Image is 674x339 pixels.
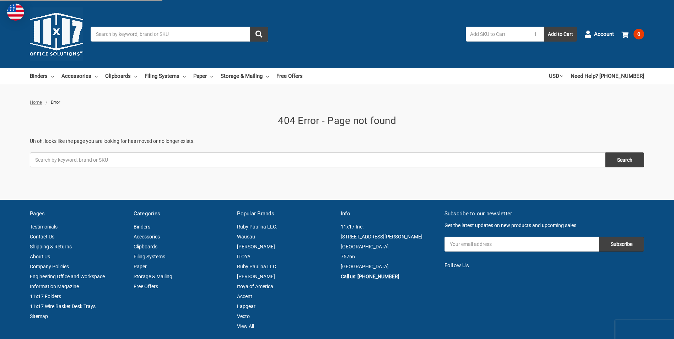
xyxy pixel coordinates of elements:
[341,274,399,279] a: Call us: [PHONE_NUMBER]
[341,222,437,271] address: 11x17 Inc. [STREET_ADDRESS][PERSON_NAME] [GEOGRAPHIC_DATA] 75766 [GEOGRAPHIC_DATA]
[237,313,250,319] a: Vecto
[30,210,126,218] h5: Pages
[549,68,563,84] a: USD
[134,234,160,240] a: Accessories
[134,254,165,259] a: Filing Systems
[237,224,277,230] a: Ruby Paulina LLC.
[7,4,24,21] img: duty and tax information for United States
[237,234,255,240] a: Wausau
[145,68,186,84] a: Filing Systems
[30,313,48,319] a: Sitemap
[30,152,605,167] input: Search by keyword, brand or SKU
[134,264,147,269] a: Paper
[237,254,250,259] a: ITOYA
[237,303,255,309] a: Lapgear
[134,244,157,249] a: Clipboards
[193,68,213,84] a: Paper
[134,210,230,218] h5: Categories
[30,113,644,128] h1: 404 Error - Page not found
[276,68,303,84] a: Free Offers
[444,210,644,218] h5: Subscribe to our newsletter
[237,284,273,289] a: Itoya of America
[633,29,644,39] span: 0
[237,323,254,329] a: View All
[30,294,61,299] a: 11x17 Folders
[444,237,599,252] input: Your email address
[341,210,437,218] h5: Info
[30,254,50,259] a: About Us
[30,138,644,145] p: Uh oh, looks like the page you are looking for has moved or no longer exists.
[544,27,577,42] button: Add to Cart
[599,237,644,252] input: Subscribe
[30,274,105,289] a: Engineering Office and Workspace Information Magazine
[615,320,674,339] iframe: Google Customer Reviews
[237,264,276,269] a: Ruby Paulina LLC
[584,25,614,43] a: Account
[594,30,614,38] span: Account
[605,152,644,167] input: Search
[466,27,527,42] input: Add SKU to Cart
[621,25,644,43] a: 0
[237,274,275,279] a: [PERSON_NAME]
[30,99,42,105] a: Home
[30,68,54,84] a: Binders
[134,224,150,230] a: Binders
[237,294,252,299] a: Accent
[444,262,644,270] h5: Follow Us
[61,68,98,84] a: Accessories
[134,274,172,279] a: Storage & Mailing
[30,303,96,309] a: 11x17 Wire Basket Desk Trays
[134,284,158,289] a: Free Offers
[571,68,644,84] a: Need Help? [PHONE_NUMBER]
[30,7,83,61] img: 11x17.com
[30,234,54,240] a: Contact Us
[221,68,269,84] a: Storage & Mailing
[30,224,58,230] a: Testimonials
[237,244,275,249] a: [PERSON_NAME]
[51,99,60,105] span: Error
[91,27,268,42] input: Search by keyword, brand or SKU
[30,264,69,269] a: Company Policies
[30,244,72,249] a: Shipping & Returns
[237,210,333,218] h5: Popular Brands
[105,68,137,84] a: Clipboards
[444,222,644,229] p: Get the latest updates on new products and upcoming sales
